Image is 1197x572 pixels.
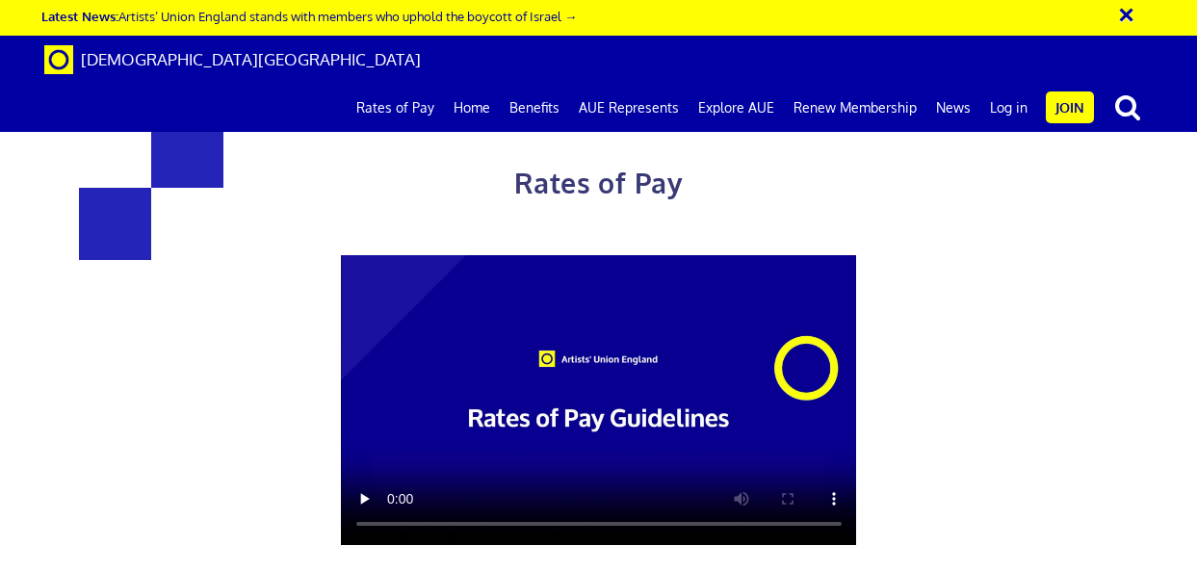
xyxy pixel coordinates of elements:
a: Benefits [500,84,569,132]
a: Brand [DEMOGRAPHIC_DATA][GEOGRAPHIC_DATA] [30,36,435,84]
a: Rates of Pay [347,84,444,132]
a: AUE Represents [569,84,689,132]
span: Rates of Pay [514,166,683,200]
span: [DEMOGRAPHIC_DATA][GEOGRAPHIC_DATA] [81,49,421,69]
a: Latest News:Artists’ Union England stands with members who uphold the boycott of Israel → [41,8,577,24]
strong: Latest News: [41,8,118,24]
a: Log in [980,84,1037,132]
a: Home [444,84,500,132]
a: Join [1046,91,1094,123]
a: Explore AUE [689,84,784,132]
a: Renew Membership [784,84,926,132]
button: search [1098,87,1158,127]
a: News [926,84,980,132]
